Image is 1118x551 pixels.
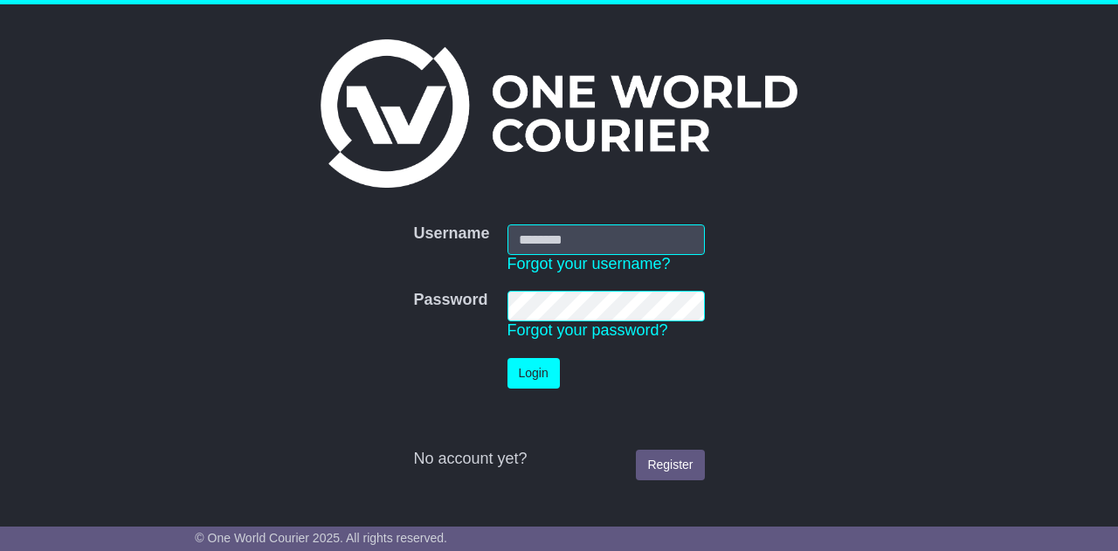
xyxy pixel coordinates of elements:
[413,224,489,244] label: Username
[507,358,560,389] button: Login
[195,531,447,545] span: © One World Courier 2025. All rights reserved.
[321,39,797,188] img: One World
[636,450,704,480] a: Register
[507,255,671,272] a: Forgot your username?
[413,291,487,310] label: Password
[413,450,704,469] div: No account yet?
[507,321,668,339] a: Forgot your password?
